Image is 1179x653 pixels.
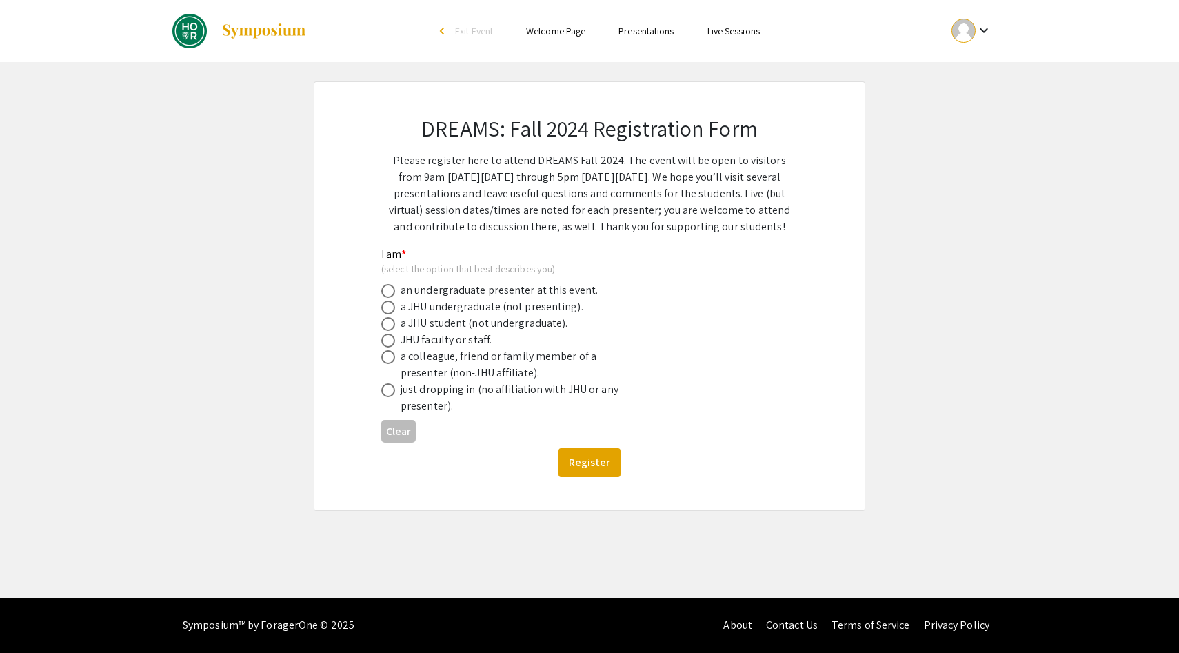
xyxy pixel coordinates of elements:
div: (select the option that best describes you) [381,263,776,275]
a: Contact Us [766,618,818,632]
div: an undergraduate presenter at this event. [401,282,598,299]
div: arrow_back_ios [440,27,448,35]
mat-label: I am [381,247,407,261]
a: Presentations [618,25,674,37]
a: Live Sessions [707,25,760,37]
img: Symposium by ForagerOne [221,23,307,39]
a: Privacy Policy [924,618,989,632]
a: Welcome Page [526,25,585,37]
a: About [723,618,752,632]
mat-icon: Expand account dropdown [976,22,992,39]
div: Symposium™ by ForagerOne © 2025 [183,598,354,653]
button: Register [558,448,621,477]
div: just dropping in (no affiliation with JHU or any presenter). [401,381,642,414]
div: a JHU student (not undergraduate). [401,315,567,332]
div: a JHU undergraduate (not presenting). [401,299,583,315]
iframe: Chat [10,591,59,643]
button: Clear [381,420,416,443]
span: Exit Event [455,25,493,37]
a: DREAMS: Fall 2024 [172,14,307,48]
img: DREAMS: Fall 2024 [172,14,207,48]
div: JHU faculty or staff. [401,332,492,348]
a: Terms of Service [832,618,910,632]
button: Expand account dropdown [937,15,1007,46]
h2: DREAMS: Fall 2024 Registration Form [381,115,798,141]
p: Please register here to attend DREAMS Fall 2024. The event will be open to visitors from 9am [DAT... [381,152,798,235]
div: a colleague, friend or family member of a presenter (non-JHU affiliate). [401,348,642,381]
